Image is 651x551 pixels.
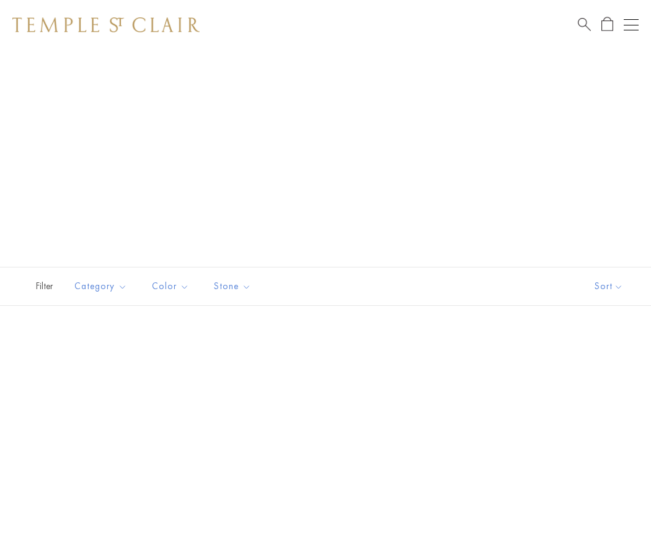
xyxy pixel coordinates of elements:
[624,17,639,32] button: Open navigation
[208,279,260,294] span: Stone
[68,279,136,294] span: Category
[601,17,613,32] a: Open Shopping Bag
[578,17,591,32] a: Search
[146,279,198,294] span: Color
[205,272,260,300] button: Stone
[143,272,198,300] button: Color
[65,272,136,300] button: Category
[12,17,200,32] img: Temple St. Clair
[567,267,651,305] button: Show sort by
